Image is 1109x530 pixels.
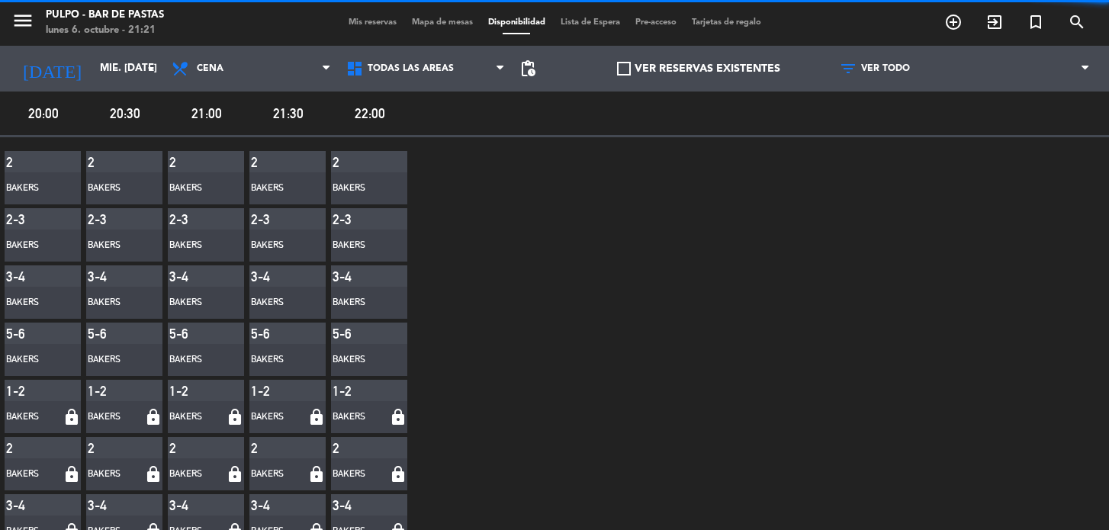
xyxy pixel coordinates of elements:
[251,497,289,513] div: 3-4
[6,181,59,196] div: BAKERS
[59,465,81,483] i: lock
[169,467,222,482] div: BAKERS
[519,59,537,78] span: pending_actions
[385,408,407,426] i: lock
[88,211,126,227] div: 2-3
[404,18,481,27] span: Mapa de mesas
[46,8,164,23] div: Pulpo - Bar de Pastas
[251,211,289,227] div: 2-3
[6,268,44,284] div: 3-4
[617,60,780,78] label: VER RESERVAS EXISTENTES
[333,211,371,227] div: 2-3
[88,497,126,513] div: 3-4
[6,154,44,170] div: 2
[251,383,289,399] div: 1-2
[304,465,326,483] i: lock
[251,440,289,456] div: 2
[6,211,44,227] div: 2-3
[341,18,404,27] span: Mis reservas
[251,352,304,368] div: BAKERS
[6,467,59,482] div: BAKERS
[333,268,371,284] div: 3-4
[985,13,1004,31] i: exit_to_app
[251,268,289,284] div: 3-4
[6,295,59,310] div: BAKERS
[88,268,126,284] div: 3-4
[333,352,386,368] div: BAKERS
[6,238,59,253] div: BAKERS
[331,102,408,124] span: 22:00
[684,18,769,27] span: Tarjetas de regalo
[251,181,304,196] div: BAKERS
[481,18,553,27] span: Disponibilidad
[140,408,162,426] i: lock
[251,238,304,253] div: BAKERS
[1027,13,1045,31] i: turned_in_not
[6,410,59,425] div: BAKERS
[88,467,140,482] div: BAKERS
[88,154,126,170] div: 2
[169,211,207,227] div: 2-3
[169,181,223,196] div: BAKERS
[251,154,289,170] div: 2
[251,295,304,310] div: BAKERS
[169,268,207,284] div: 3-4
[333,238,386,253] div: BAKERS
[333,295,386,310] div: BAKERS
[169,383,207,399] div: 1-2
[251,326,289,342] div: 5-6
[169,238,223,253] div: BAKERS
[861,63,910,74] span: VER TODO
[251,410,304,425] div: BAKERS
[333,410,385,425] div: BAKERS
[142,59,160,78] i: arrow_drop_down
[5,102,82,124] span: 20:00
[169,326,207,342] div: 5-6
[385,465,407,483] i: lock
[6,440,44,456] div: 2
[222,408,244,426] i: lock
[197,63,223,74] span: Cena
[11,9,34,32] i: menu
[553,18,628,27] span: Lista de Espera
[249,102,326,124] span: 21:30
[333,383,371,399] div: 1-2
[169,295,223,310] div: BAKERS
[168,102,245,124] span: 21:00
[944,13,963,31] i: add_circle_outline
[169,154,207,170] div: 2
[333,326,371,342] div: 5-6
[11,9,34,37] button: menu
[88,238,141,253] div: BAKERS
[368,63,454,74] span: Todas las áreas
[6,326,44,342] div: 5-6
[88,295,141,310] div: BAKERS
[6,497,44,513] div: 3-4
[628,18,684,27] span: Pre-acceso
[222,465,244,483] i: lock
[333,497,371,513] div: 3-4
[59,408,81,426] i: lock
[140,465,162,483] i: lock
[86,102,163,124] span: 20:30
[1068,13,1086,31] i: search
[6,383,44,399] div: 1-2
[88,440,126,456] div: 2
[333,467,385,482] div: BAKERS
[6,352,59,368] div: BAKERS
[46,23,164,38] div: lunes 6. octubre - 21:21
[333,154,371,170] div: 2
[169,440,207,456] div: 2
[169,352,223,368] div: BAKERS
[88,181,141,196] div: BAKERS
[169,497,207,513] div: 3-4
[88,410,140,425] div: BAKERS
[11,52,92,85] i: [DATE]
[333,440,371,456] div: 2
[88,383,126,399] div: 1-2
[88,326,126,342] div: 5-6
[333,181,386,196] div: BAKERS
[251,467,304,482] div: BAKERS
[88,352,141,368] div: BAKERS
[304,408,326,426] i: lock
